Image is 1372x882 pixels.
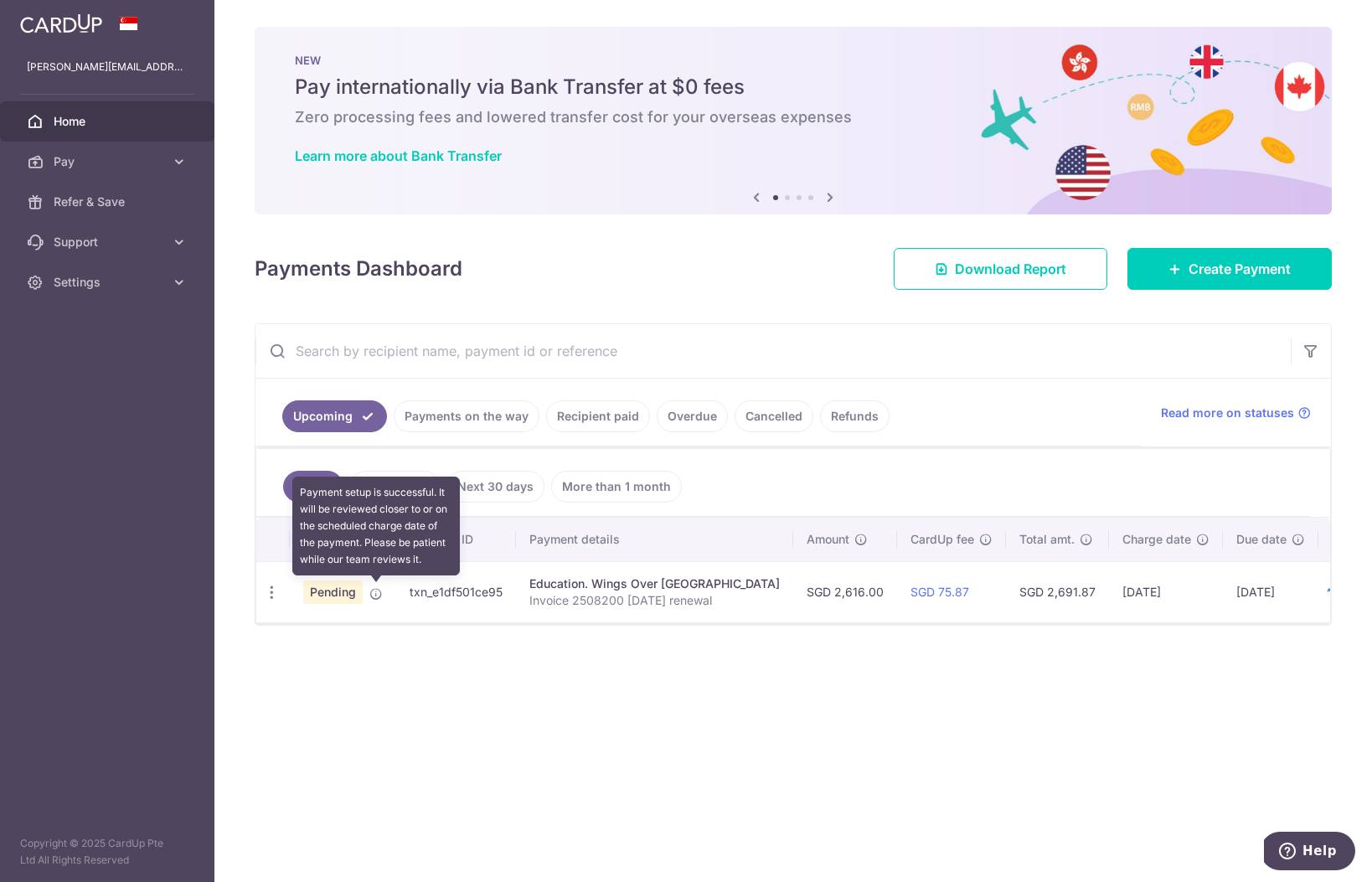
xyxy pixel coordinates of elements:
[255,324,1291,378] input: Search by recipient name, payment id or reference
[1323,582,1357,602] img: Bank Card
[1223,561,1318,622] td: [DATE]
[446,471,544,503] a: Next 30 days
[529,592,780,609] p: Invoice 2508200 [DATE] renewal
[1161,405,1294,421] span: Read more on statuses
[657,400,728,432] a: Overdue
[955,259,1066,279] span: Download Report
[295,74,1292,101] h5: Pay internationally via Bank Transfer at $0 fees
[283,471,343,503] a: All
[1019,531,1075,548] span: Total amt.
[529,575,780,592] div: Education. Wings Over [GEOGRAPHIC_DATA]
[54,153,164,170] span: Pay
[54,234,164,250] span: Support
[255,254,462,284] h4: Payments Dashboard
[1236,531,1287,548] span: Due date
[20,13,102,34] img: CardUp
[516,518,793,561] th: Payment details
[303,580,363,604] span: Pending
[1161,405,1311,421] a: Read more on statuses
[396,561,516,622] td: txn_e1df501ce95
[54,113,164,130] span: Home
[27,59,188,75] p: [PERSON_NAME][EMAIL_ADDRESS][DOMAIN_NAME]
[820,400,890,432] a: Refunds
[295,107,1292,127] h6: Zero processing fees and lowered transfer cost for your overseas expenses
[1109,561,1223,622] td: [DATE]
[910,531,974,548] span: CardUp fee
[295,147,502,164] a: Learn more about Bank Transfer
[292,477,460,575] div: Payment setup is successful. It will be reviewed closer to or on the scheduled charge date of the...
[894,248,1107,290] a: Download Report
[255,27,1332,214] img: Bank transfer banner
[1264,832,1355,874] iframe: Opens a widget where you can find more information
[1189,259,1291,279] span: Create Payment
[735,400,813,432] a: Cancelled
[793,561,897,622] td: SGD 2,616.00
[394,400,539,432] a: Payments on the way
[551,471,682,503] a: More than 1 month
[1122,531,1191,548] span: Charge date
[1006,561,1109,622] td: SGD 2,691.87
[295,54,1292,67] p: NEW
[546,400,650,432] a: Recipient paid
[910,585,969,599] a: SGD 75.87
[54,193,164,210] span: Refer & Save
[807,531,849,548] span: Amount
[54,274,164,291] span: Settings
[282,400,387,432] a: Upcoming
[1127,248,1332,290] a: Create Payment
